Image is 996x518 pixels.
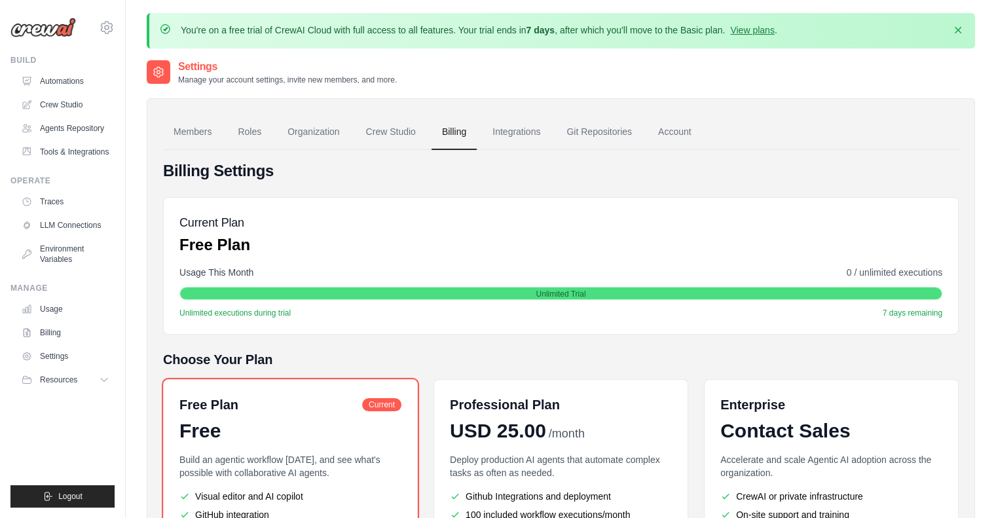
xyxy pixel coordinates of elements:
[178,59,397,75] h2: Settings
[16,71,115,92] a: Automations
[730,25,774,35] a: View plans
[181,24,777,37] p: You're on a free trial of CrewAI Cloud with full access to all features. Your trial ends in , aft...
[40,375,77,385] span: Resources
[277,115,350,150] a: Organization
[648,115,702,150] a: Account
[450,419,546,443] span: USD 25.00
[227,115,272,150] a: Roles
[179,453,401,479] p: Build an agentic workflow [DATE], and see what's possible with collaborative AI agents.
[179,266,253,279] span: Usage This Month
[163,160,959,181] h4: Billing Settings
[179,419,401,443] div: Free
[10,18,76,37] img: Logo
[10,283,115,293] div: Manage
[16,369,115,390] button: Resources
[720,490,942,503] li: CrewAI or private infrastructure
[16,299,115,320] a: Usage
[450,490,672,503] li: Github Integrations and deployment
[10,55,115,65] div: Build
[16,346,115,367] a: Settings
[432,115,477,150] a: Billing
[179,308,291,318] span: Unlimited executions during trial
[526,25,555,35] strong: 7 days
[10,485,115,508] button: Logout
[179,396,238,414] h6: Free Plan
[356,115,426,150] a: Crew Studio
[549,425,585,443] span: /month
[58,491,83,502] span: Logout
[179,234,250,255] p: Free Plan
[720,396,942,414] h6: Enterprise
[720,419,942,443] div: Contact Sales
[16,118,115,139] a: Agents Repository
[163,350,959,369] h5: Choose Your Plan
[536,289,585,299] span: Unlimited Trial
[720,453,942,479] p: Accelerate and scale Agentic AI adoption across the organization.
[883,308,942,318] span: 7 days remaining
[482,115,551,150] a: Integrations
[16,191,115,212] a: Traces
[16,94,115,115] a: Crew Studio
[16,141,115,162] a: Tools & Integrations
[163,115,222,150] a: Members
[16,322,115,343] a: Billing
[362,398,401,411] span: Current
[179,490,401,503] li: Visual editor and AI copilot
[16,215,115,236] a: LLM Connections
[10,176,115,186] div: Operate
[450,453,672,479] p: Deploy production AI agents that automate complex tasks as often as needed.
[178,75,397,85] p: Manage your account settings, invite new members, and more.
[847,266,942,279] span: 0 / unlimited executions
[16,238,115,270] a: Environment Variables
[556,115,642,150] a: Git Repositories
[450,396,560,414] h6: Professional Plan
[179,213,250,232] h5: Current Plan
